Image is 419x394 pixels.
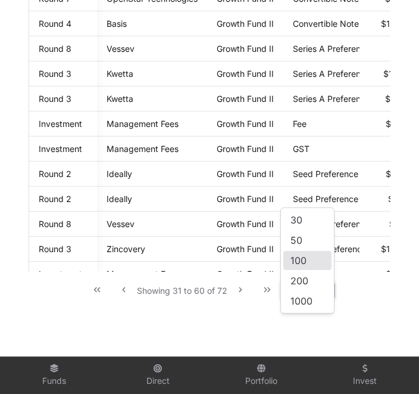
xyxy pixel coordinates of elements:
[39,44,71,54] a: Round 8
[283,291,332,311] li: 1000
[112,278,136,302] button: Previous Page
[217,194,274,204] a: Growth Fund II
[283,251,332,270] li: 100
[107,69,133,79] a: Kwetta
[217,144,274,154] a: Growth Fund II
[39,194,71,204] a: Round 2
[39,144,82,154] a: Investment
[107,119,198,129] p: Management Fees
[283,210,332,229] li: 30
[217,94,274,104] a: Growth Fund II
[111,359,205,392] a: Direct
[217,18,274,29] a: Growth Fund II
[107,94,133,104] a: Kwetta
[107,169,132,179] a: Ideally
[39,269,82,279] a: Investment
[39,219,71,229] a: Round 8
[283,271,332,290] li: 200
[107,219,135,229] a: Vessev
[217,219,274,229] a: Growth Fund II
[85,278,109,302] button: First Page
[290,276,308,286] span: 200
[359,337,419,394] iframe: Chat Widget
[255,278,279,302] button: Last Page
[290,235,302,245] span: 50
[107,44,135,54] a: Vessev
[137,286,227,296] span: Showing 31 to 60 of 72
[107,244,145,254] a: Zincovery
[217,269,274,279] a: Growth Fund II
[293,44,399,54] span: Series A Preference Shares
[293,244,396,254] span: Class 2 Preference Shares
[39,119,82,129] a: Investment
[293,194,387,204] span: Seed Preference Shares
[283,231,332,250] li: 50
[7,359,101,392] a: Funds
[293,219,399,229] span: Series A Preference Shares
[217,44,274,54] a: Growth Fund II
[39,169,71,179] a: Round 2
[217,69,274,79] a: Growth Fund II
[217,119,274,129] a: Growth Fund II
[290,256,307,265] span: 100
[293,119,307,129] span: Fee
[39,18,71,29] a: Round 4
[107,269,198,279] p: Management Fees
[39,244,71,254] a: Round 3
[290,296,312,306] span: 1000
[293,18,395,29] span: Convertible Note ([DATE])
[318,359,412,392] a: Invest
[293,69,399,79] span: Series A Preference Shares
[107,144,198,154] p: Management Fees
[293,169,387,179] span: Seed Preference Shares
[39,94,71,104] a: Round 3
[229,278,252,302] button: Next Page
[217,169,274,179] a: Growth Fund II
[290,215,302,225] span: 30
[107,194,132,204] a: Ideally
[217,244,274,254] a: Growth Fund II
[39,69,71,79] a: Round 3
[214,359,308,392] a: Portfolio
[107,18,127,29] a: Basis
[293,144,309,154] span: GST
